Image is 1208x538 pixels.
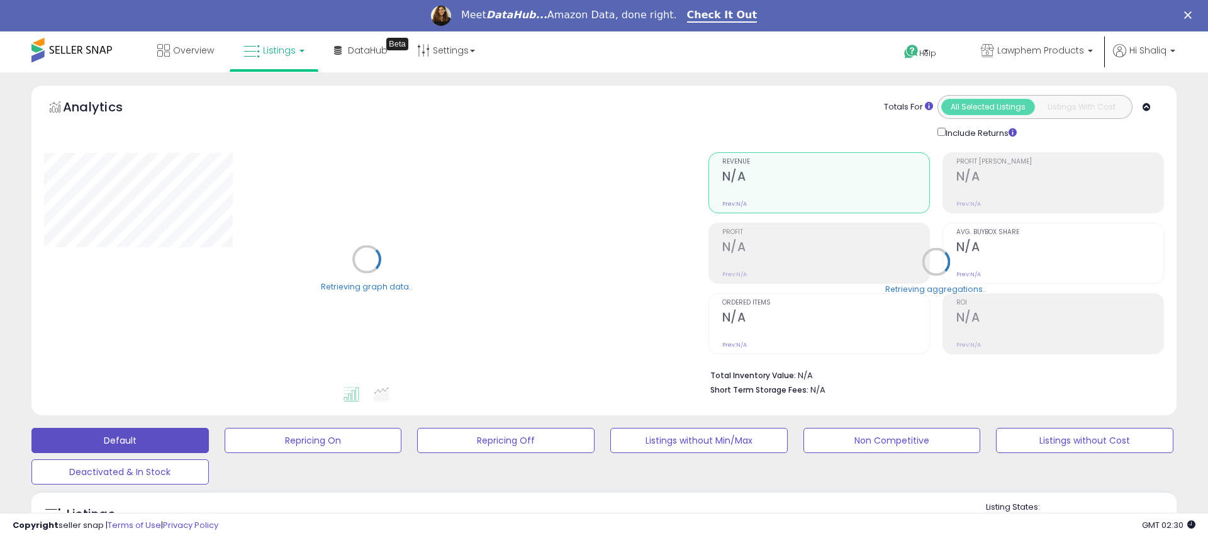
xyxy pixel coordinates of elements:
span: DataHub [348,44,388,57]
div: Totals For [884,101,933,113]
button: Listings With Cost [1034,99,1128,115]
a: Lawphem Products [971,31,1102,72]
a: Terms of Use [108,519,161,531]
div: Tooltip anchor [386,38,408,50]
i: Get Help [903,44,919,60]
button: Repricing Off [417,428,595,453]
button: All Selected Listings [941,99,1035,115]
span: Help [919,48,936,59]
div: Meet Amazon Data, done right. [461,9,677,21]
i: DataHub... [486,9,547,21]
a: Settings [408,31,484,69]
a: Overview [148,31,223,69]
button: Non Competitive [803,428,981,453]
button: Listings without Cost [996,428,1173,453]
button: Listings without Min/Max [610,428,788,453]
img: Profile image for Georgie [431,6,451,26]
h5: Analytics [63,98,147,119]
span: Hi Shaliq [1129,44,1166,57]
button: Deactivated & In Stock [31,459,209,485]
a: Check It Out [687,9,758,23]
div: Include Returns [928,125,1032,140]
div: Close [1184,11,1197,19]
a: Privacy Policy [163,519,218,531]
button: Repricing On [225,428,402,453]
span: 2025-10-7 02:30 GMT [1142,519,1195,531]
button: Default [31,428,209,453]
span: Overview [173,44,214,57]
a: Help [894,35,961,72]
div: Retrieving graph data.. [321,281,413,292]
div: seller snap | | [13,520,218,532]
div: Retrieving aggregations.. [885,283,987,294]
a: Listings [234,31,314,69]
span: Lawphem Products [997,44,1084,57]
strong: Copyright [13,519,59,531]
span: Listings [263,44,296,57]
a: Hi Shaliq [1113,44,1175,72]
a: DataHub [325,31,397,69]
